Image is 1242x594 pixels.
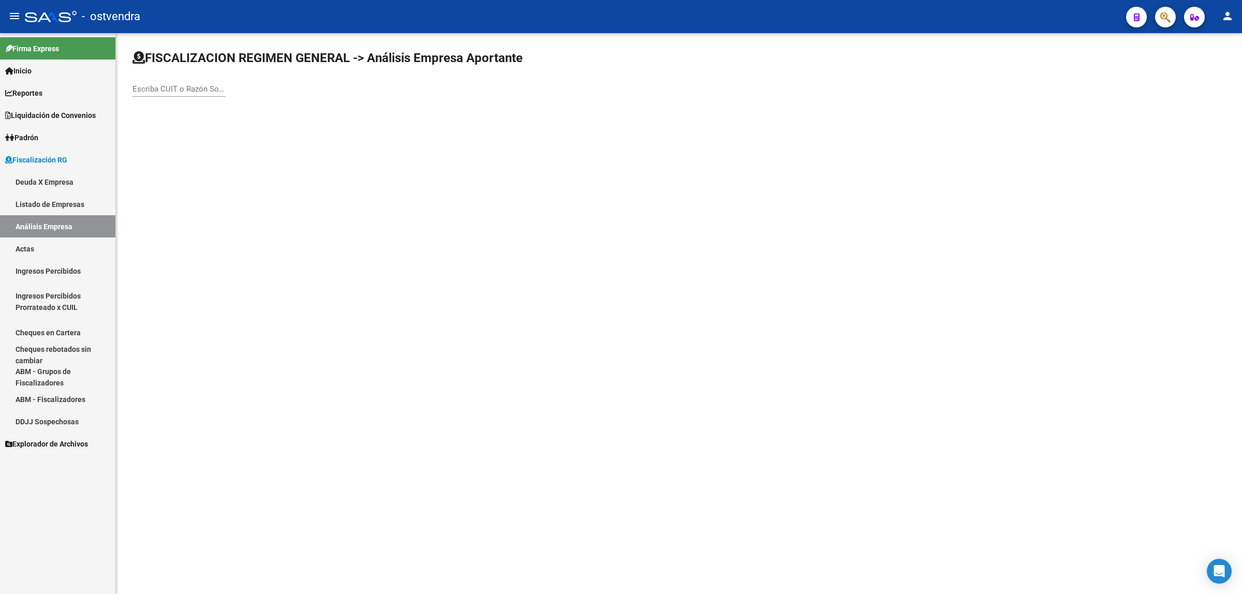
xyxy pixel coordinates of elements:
span: Inicio [5,65,32,77]
span: Liquidación de Convenios [5,110,96,121]
span: Reportes [5,87,42,99]
span: Fiscalización RG [5,154,67,166]
mat-icon: menu [8,10,21,22]
mat-icon: person [1221,10,1234,22]
span: - ostvendra [82,5,140,28]
h1: FISCALIZACION REGIMEN GENERAL -> Análisis Empresa Aportante [132,50,523,66]
span: Padrón [5,132,38,143]
span: Explorador de Archivos [5,438,88,450]
span: Firma Express [5,43,59,54]
div: Open Intercom Messenger [1207,559,1232,584]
